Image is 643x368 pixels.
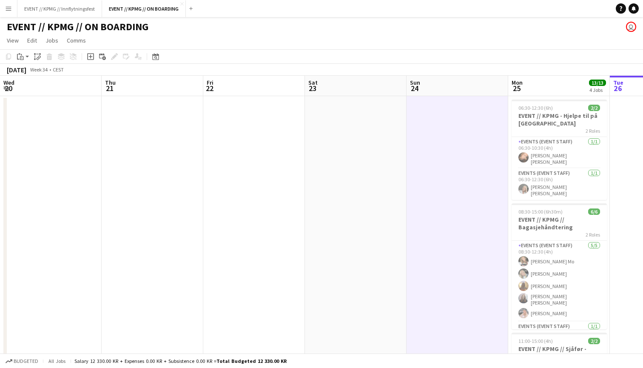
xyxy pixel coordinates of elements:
span: 06:30-12:30 (6h) [518,105,553,111]
span: Wed [3,79,14,86]
span: 23 [307,83,318,93]
span: Thu [105,79,116,86]
span: 08:30-15:00 (6h30m) [518,208,563,215]
span: Mon [512,79,523,86]
span: 2 Roles [586,231,600,238]
span: 21 [104,83,116,93]
span: 22 [205,83,213,93]
app-job-card: 06:30-12:30 (6h)2/2EVENT // KPMG - Hjelpe til på [GEOGRAPHIC_DATA]2 RolesEvents (Event Staff)1/10... [512,100,607,200]
span: Total Budgeted 12 330.00 KR [216,358,287,364]
h3: EVENT // KPMG // Bagasjehåndtering [512,216,607,231]
span: All jobs [47,358,67,364]
span: Jobs [46,37,58,44]
span: Sun [410,79,420,86]
span: 24 [409,83,420,93]
div: Salary 12 330.00 KR + Expenses 0.00 KR + Subsistence 0.00 KR = [74,358,287,364]
app-user-avatar: Daniel Andersen [626,22,636,32]
span: View [7,37,19,44]
span: 2 Roles [586,128,600,134]
app-card-role: Events (Event Staff)5/508:30-12:30 (4h)[PERSON_NAME] Mo[PERSON_NAME][PERSON_NAME][PERSON_NAME] [P... [512,241,607,322]
div: 4 Jobs [589,87,606,93]
span: 25 [510,83,523,93]
span: Comms [67,37,86,44]
h3: EVENT // KPMG // Sjåfør - [GEOGRAPHIC_DATA] [512,345,607,360]
span: 6/6 [588,208,600,215]
span: Fri [207,79,213,86]
button: EVENT // KPMG // Innflytningsfest [17,0,102,17]
a: View [3,35,22,46]
span: Budgeted [14,358,38,364]
app-job-card: 08:30-15:00 (6h30m)6/6EVENT // KPMG // Bagasjehåndtering2 RolesEvents (Event Staff)5/508:30-12:30... [512,203,607,329]
span: 20 [2,83,14,93]
span: Week 34 [28,66,49,73]
span: Sat [308,79,318,86]
span: 2/2 [588,338,600,344]
button: EVENT // KPMG // ON BOARDING [102,0,186,17]
div: [DATE] [7,66,26,74]
a: Jobs [42,35,62,46]
h3: EVENT // KPMG - Hjelpe til på [GEOGRAPHIC_DATA] [512,112,607,127]
span: 26 [612,83,623,93]
app-card-role: Events (Event Staff)1/1 [512,322,607,351]
span: 13/13 [589,80,606,86]
app-card-role: Events (Event Staff)1/106:30-10:30 (4h)[PERSON_NAME] [PERSON_NAME] [512,137,607,168]
button: Budgeted [4,357,40,366]
div: CEST [53,66,64,73]
span: 11:00-15:00 (4h) [518,338,553,344]
span: Tue [613,79,623,86]
h1: EVENT // KPMG // ON BOARDING [7,20,148,33]
app-card-role: Events (Event Staff)1/106:30-12:30 (6h)[PERSON_NAME] [PERSON_NAME] [512,168,607,200]
span: 2/2 [588,105,600,111]
a: Comms [63,35,89,46]
a: Edit [24,35,40,46]
span: Edit [27,37,37,44]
